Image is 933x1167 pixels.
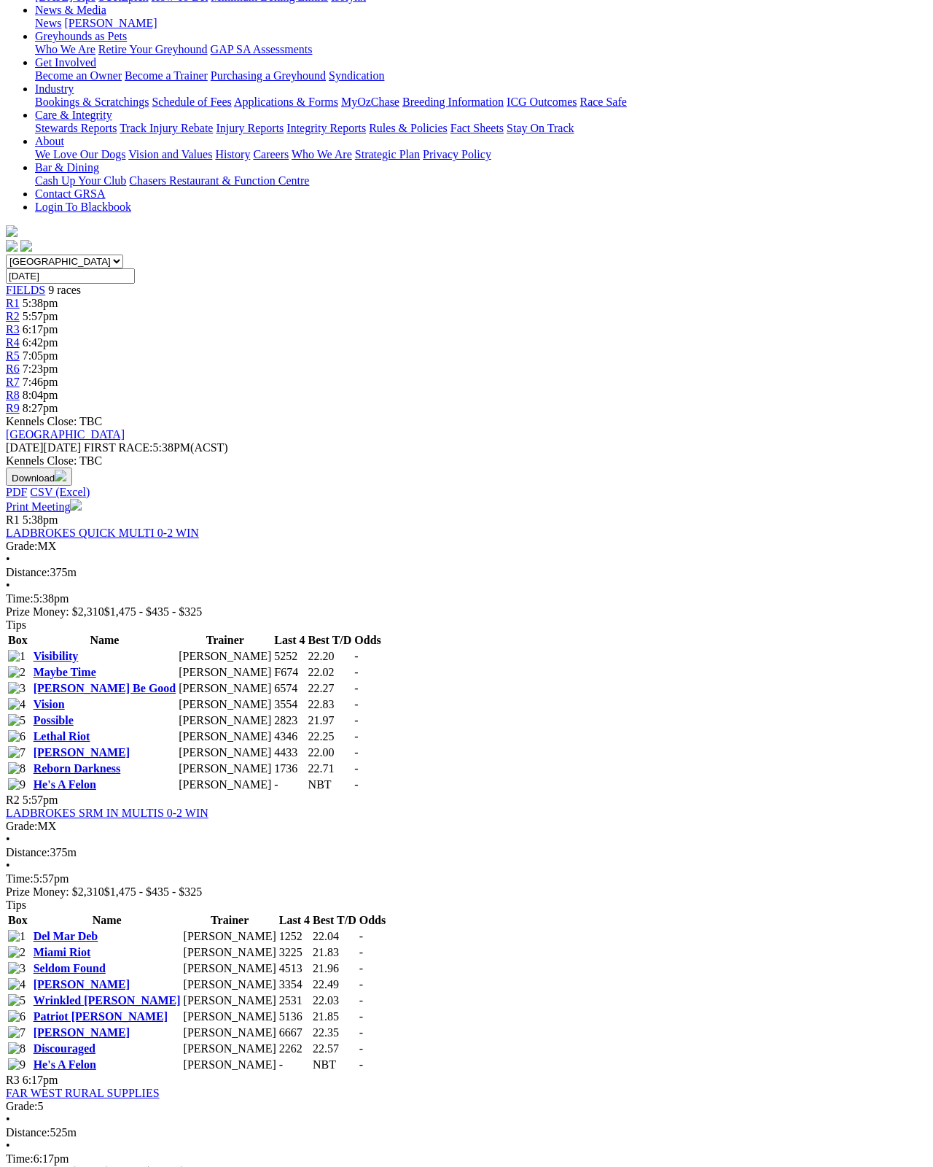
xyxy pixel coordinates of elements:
[6,428,125,441] a: [GEOGRAPHIC_DATA]
[35,187,105,200] a: Contact GRSA
[183,929,277,944] td: [PERSON_NAME]
[354,714,358,726] span: -
[6,553,10,565] span: •
[8,762,26,775] img: 8
[6,441,44,454] span: [DATE]
[308,681,353,696] td: 22.27
[6,820,927,833] div: MX
[8,666,26,679] img: 2
[8,746,26,759] img: 7
[278,929,311,944] td: 1252
[35,82,74,95] a: Industry
[369,122,448,134] a: Rules & Policies
[8,1058,26,1071] img: 9
[34,946,91,958] a: Miami Riot
[6,240,17,252] img: facebook.svg
[278,993,311,1008] td: 2531
[6,619,26,631] span: Tips
[34,1026,130,1039] a: [PERSON_NAME]
[354,698,358,710] span: -
[34,930,98,942] a: Del Mar Deb
[6,566,50,578] span: Distance:
[312,1026,357,1040] td: 22.35
[64,17,157,29] a: [PERSON_NAME]
[178,713,272,728] td: [PERSON_NAME]
[35,161,99,174] a: Bar & Dining
[6,349,20,362] a: R5
[579,96,626,108] a: Race Safe
[278,977,311,992] td: 3354
[104,605,203,618] span: $1,475 - $435 - $325
[6,310,20,322] span: R2
[273,633,305,648] th: Last 4
[6,402,20,414] a: R9
[359,1042,363,1055] span: -
[34,746,130,759] a: [PERSON_NAME]
[6,513,20,526] span: R1
[359,946,363,958] span: -
[104,885,203,898] span: $1,475 - $435 - $325
[6,605,927,619] div: Prize Money: $2,310
[6,592,34,605] span: Time:
[6,297,20,309] span: R1
[278,945,311,960] td: 3225
[84,441,152,454] span: FIRST RACE:
[312,961,357,976] td: 21.96
[35,148,125,160] a: We Love Our Dogs
[178,729,272,744] td: [PERSON_NAME]
[253,148,289,160] a: Careers
[23,362,58,375] span: 7:23pm
[23,376,58,388] span: 7:46pm
[34,1010,168,1023] a: Patriot [PERSON_NAME]
[34,978,130,990] a: [PERSON_NAME]
[359,978,363,990] span: -
[308,778,353,792] td: NBT
[6,500,82,513] a: Print Meeting
[6,872,927,885] div: 5:57pm
[273,713,305,728] td: 2823
[423,148,491,160] a: Privacy Policy
[273,649,305,664] td: 5252
[292,148,352,160] a: Who We Are
[6,1126,50,1139] span: Distance:
[6,376,20,388] a: R7
[6,362,20,375] a: R6
[34,762,121,775] a: Reborn Darkness
[354,746,358,759] span: -
[6,846,927,859] div: 375m
[234,96,338,108] a: Applications & Forms
[6,486,927,499] div: Download
[23,1074,58,1086] span: 6:17pm
[359,930,363,942] span: -
[6,833,10,845] span: •
[359,1010,363,1023] span: -
[8,1026,26,1039] img: 7
[23,513,58,526] span: 5:38pm
[23,794,58,806] span: 5:57pm
[8,1010,26,1023] img: 6
[35,17,927,30] div: News & Media
[308,761,353,776] td: 22.71
[312,945,357,960] td: 21.83
[6,323,20,336] span: R3
[30,486,90,498] a: CSV (Excel)
[6,1139,10,1152] span: •
[6,1113,10,1125] span: •
[6,225,17,237] img: logo-grsa-white.png
[308,745,353,760] td: 22.00
[6,846,50,858] span: Distance:
[278,1026,311,1040] td: 6667
[308,729,353,744] td: 22.25
[308,633,353,648] th: Best T/D
[8,650,26,663] img: 1
[35,174,927,187] div: Bar & Dining
[354,730,358,743] span: -
[329,69,384,82] a: Syndication
[20,240,32,252] img: twitter.svg
[34,682,176,694] a: [PERSON_NAME] Be Good
[183,1042,277,1056] td: [PERSON_NAME]
[35,135,64,147] a: About
[8,714,26,727] img: 5
[354,778,358,791] span: -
